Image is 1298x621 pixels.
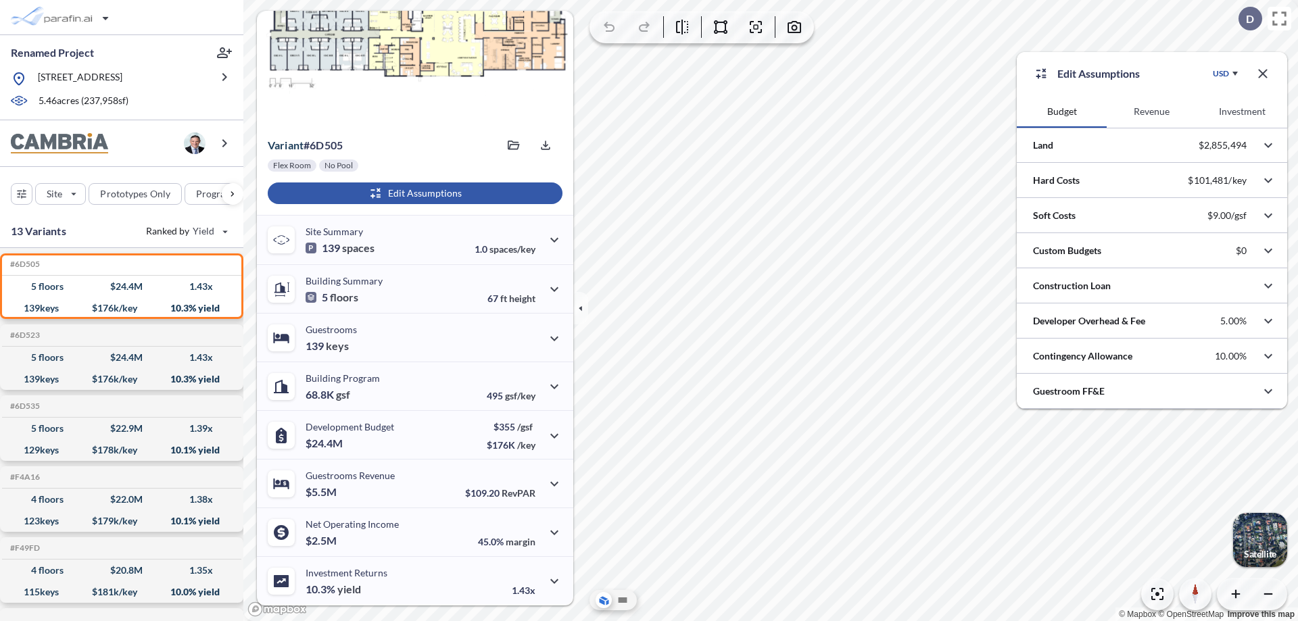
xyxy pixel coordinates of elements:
[306,518,399,530] p: Net Operating Income
[47,187,62,201] p: Site
[506,536,535,547] span: margin
[11,133,108,154] img: BrandImage
[475,243,535,255] p: 1.0
[509,293,535,304] span: height
[7,401,40,411] h5: Click to copy the code
[7,330,40,340] h5: Click to copy the code
[596,592,612,608] button: Aerial View
[487,421,535,432] p: $355
[1107,95,1197,128] button: Revenue
[193,224,215,238] span: Yield
[1244,549,1276,560] p: Satellite
[465,487,535,499] p: $109.20
[135,220,237,242] button: Ranked by Yield
[517,439,535,451] span: /key
[306,388,350,401] p: 68.8K
[1246,13,1254,25] p: D
[306,372,380,384] p: Building Program
[1220,315,1247,327] p: 5.00%
[502,487,535,499] span: RevPAR
[306,291,358,304] p: 5
[487,439,535,451] p: $176K
[337,582,361,596] span: yield
[489,243,535,255] span: spaces/key
[306,241,375,255] p: 139
[1033,384,1105,398] p: Guestroom FF&E
[505,390,535,401] span: gsf/key
[500,293,507,304] span: ft
[247,601,307,617] a: Mapbox homepage
[1213,68,1229,79] div: USD
[615,592,631,608] button: Site Plan
[1228,610,1295,619] a: Improve this map
[268,139,304,151] span: Variant
[326,339,349,353] span: keys
[1233,513,1287,567] button: Switcher ImageSatellite
[11,45,94,60] p: Renamed Project
[1033,314,1145,328] p: Developer Overhead & Fee
[1233,513,1287,567] img: Switcher Image
[196,187,234,201] p: Program
[38,70,122,87] p: [STREET_ADDRESS]
[306,437,345,450] p: $24.4M
[184,132,206,154] img: user logo
[306,470,395,481] p: Guestrooms Revenue
[487,293,535,304] p: 67
[1057,66,1140,82] p: Edit Assumptions
[1033,209,1076,222] p: Soft Costs
[268,139,343,152] p: # 6d505
[306,339,349,353] p: 139
[1033,139,1053,152] p: Land
[306,275,383,287] p: Building Summary
[324,160,353,171] p: No Pool
[273,160,311,171] p: Flex Room
[1207,209,1247,222] p: $9.00/gsf
[7,259,40,269] h5: Click to copy the code
[35,183,86,205] button: Site
[342,241,375,255] span: spaces
[39,94,128,109] p: 5.46 acres ( 237,958 sf)
[306,226,363,237] p: Site Summary
[185,183,258,205] button: Program
[1017,95,1107,128] button: Budget
[512,585,535,596] p: 1.43x
[306,324,357,335] p: Guestrooms
[1215,350,1247,362] p: 10.00%
[1236,245,1247,257] p: $0
[1188,174,1247,187] p: $101,481/key
[7,472,40,482] h5: Click to copy the code
[487,390,535,401] p: 495
[306,567,387,578] p: Investment Returns
[1033,244,1101,257] p: Custom Budgets
[306,582,361,596] p: 10.3%
[1033,174,1080,187] p: Hard Costs
[11,223,66,239] p: 13 Variants
[1197,95,1287,128] button: Investment
[306,485,339,499] p: $5.5M
[330,291,358,304] span: floors
[1158,610,1224,619] a: OpenStreetMap
[1199,139,1247,151] p: $2,855,494
[306,421,394,432] p: Development Budget
[306,534,339,547] p: $2.5M
[1119,610,1156,619] a: Mapbox
[336,388,350,401] span: gsf
[478,536,535,547] p: 45.0%
[1033,349,1132,363] p: Contingency Allowance
[89,183,182,205] button: Prototypes Only
[517,421,533,432] span: /gsf
[268,182,562,204] button: Edit Assumptions
[7,543,40,553] h5: Click to copy the code
[100,187,170,201] p: Prototypes Only
[1033,279,1111,293] p: Construction Loan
